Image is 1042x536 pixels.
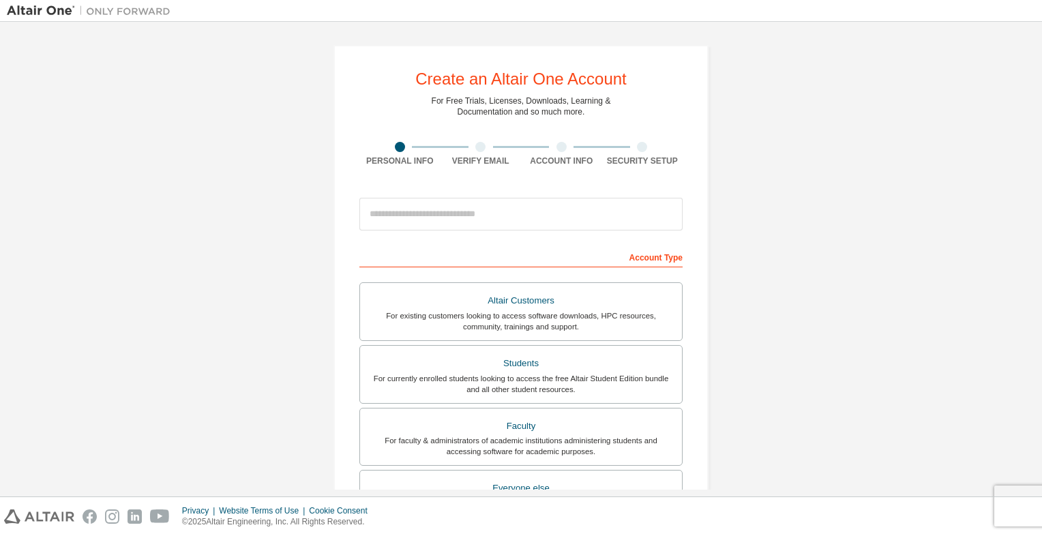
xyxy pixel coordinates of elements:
[7,4,177,18] img: Altair One
[368,479,674,498] div: Everyone else
[602,155,683,166] div: Security Setup
[415,71,627,87] div: Create an Altair One Account
[105,509,119,524] img: instagram.svg
[432,95,611,117] div: For Free Trials, Licenses, Downloads, Learning & Documentation and so much more.
[182,505,219,516] div: Privacy
[368,373,674,395] div: For currently enrolled students looking to access the free Altair Student Edition bundle and all ...
[150,509,170,524] img: youtube.svg
[441,155,522,166] div: Verify Email
[219,505,309,516] div: Website Terms of Use
[182,516,376,528] p: © 2025 Altair Engineering, Inc. All Rights Reserved.
[4,509,74,524] img: altair_logo.svg
[359,245,683,267] div: Account Type
[83,509,97,524] img: facebook.svg
[368,310,674,332] div: For existing customers looking to access software downloads, HPC resources, community, trainings ...
[309,505,375,516] div: Cookie Consent
[368,291,674,310] div: Altair Customers
[368,417,674,436] div: Faculty
[359,155,441,166] div: Personal Info
[521,155,602,166] div: Account Info
[128,509,142,524] img: linkedin.svg
[368,354,674,373] div: Students
[368,435,674,457] div: For faculty & administrators of academic institutions administering students and accessing softwa...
